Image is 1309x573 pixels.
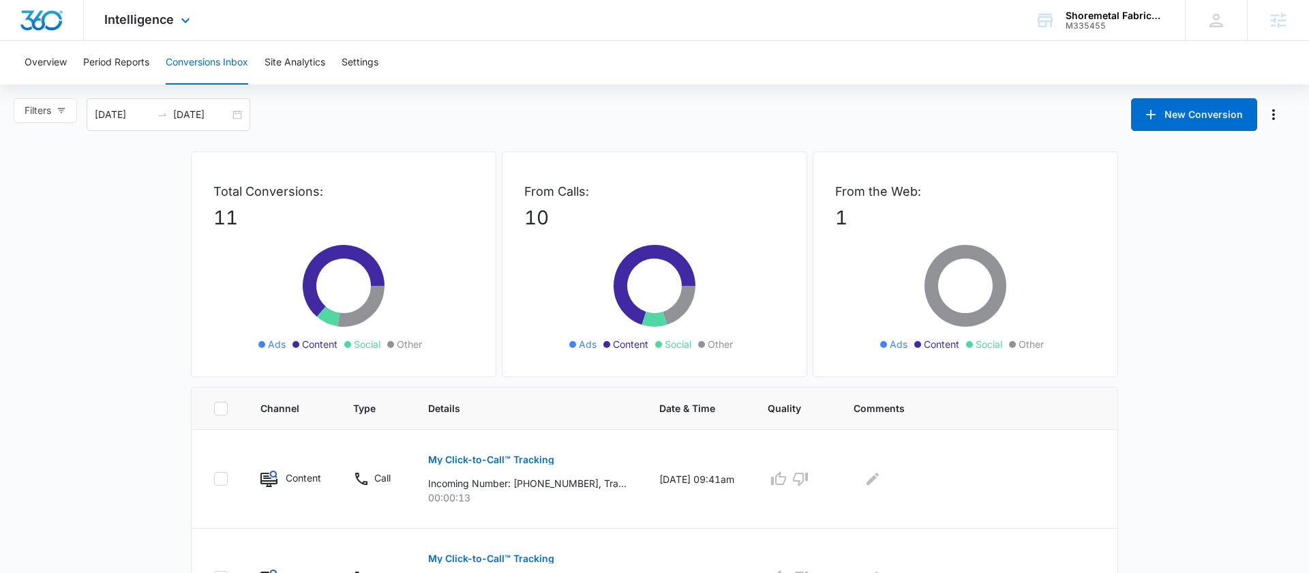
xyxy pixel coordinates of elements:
span: Type [353,401,376,415]
p: My Click-to-Call™ Tracking [428,554,554,563]
button: Manage Numbers [1263,104,1284,126]
span: Content [302,337,337,351]
span: Content [924,337,959,351]
p: Total Conversions: [213,182,474,201]
span: Details [428,401,607,415]
div: Domain: [DOMAIN_NAME] [35,35,150,46]
button: Conversions Inbox [166,41,248,85]
input: Start date [95,107,151,122]
p: My Click-to-Call™ Tracking [428,455,554,465]
span: Ads [890,337,907,351]
span: Intelligence [104,12,174,27]
p: 11 [213,203,474,232]
span: Filters [25,103,51,118]
div: account id [1066,21,1165,31]
p: Content [286,471,320,485]
p: 1 [835,203,1096,232]
span: Social [665,337,691,351]
div: account name [1066,10,1165,21]
button: Edit Comments [862,468,884,490]
p: 10 [524,203,785,232]
p: From Calls: [524,182,785,201]
button: Filters [14,98,77,123]
img: tab_keywords_by_traffic_grey.svg [136,79,147,90]
img: website_grey.svg [22,35,33,46]
span: Other [397,337,422,351]
button: New Conversion [1131,98,1257,131]
span: Ads [268,337,286,351]
input: End date [173,107,230,122]
img: tab_domain_overview_orange.svg [37,79,48,90]
span: to [157,109,168,120]
span: swap-right [157,109,168,120]
div: Keywords by Traffic [151,80,230,89]
img: logo_orange.svg [22,22,33,33]
span: Content [613,337,648,351]
span: Date & Time [659,401,715,415]
button: Settings [342,41,378,85]
button: Site Analytics [265,41,325,85]
span: Channel [260,401,301,415]
div: Domain Overview [52,80,122,89]
span: Quality [768,401,801,415]
button: Period Reports [83,41,149,85]
div: v 4.0.25 [38,22,67,33]
p: Incoming Number: [PHONE_NUMBER], Tracking Number: [PHONE_NUMBER], Ring To: [PHONE_NUMBER], Caller... [428,476,627,490]
button: Overview [25,41,67,85]
span: Social [354,337,380,351]
p: Call [374,471,391,485]
span: Other [708,337,733,351]
p: From the Web: [835,182,1096,201]
span: Comments [854,401,1076,415]
span: Social [976,337,1002,351]
button: My Click-to-Call™ Tracking [428,443,554,476]
td: [DATE] 09:41am [643,430,751,529]
span: Other [1019,337,1044,351]
p: 00:00:13 [428,490,627,505]
span: Ads [579,337,597,351]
